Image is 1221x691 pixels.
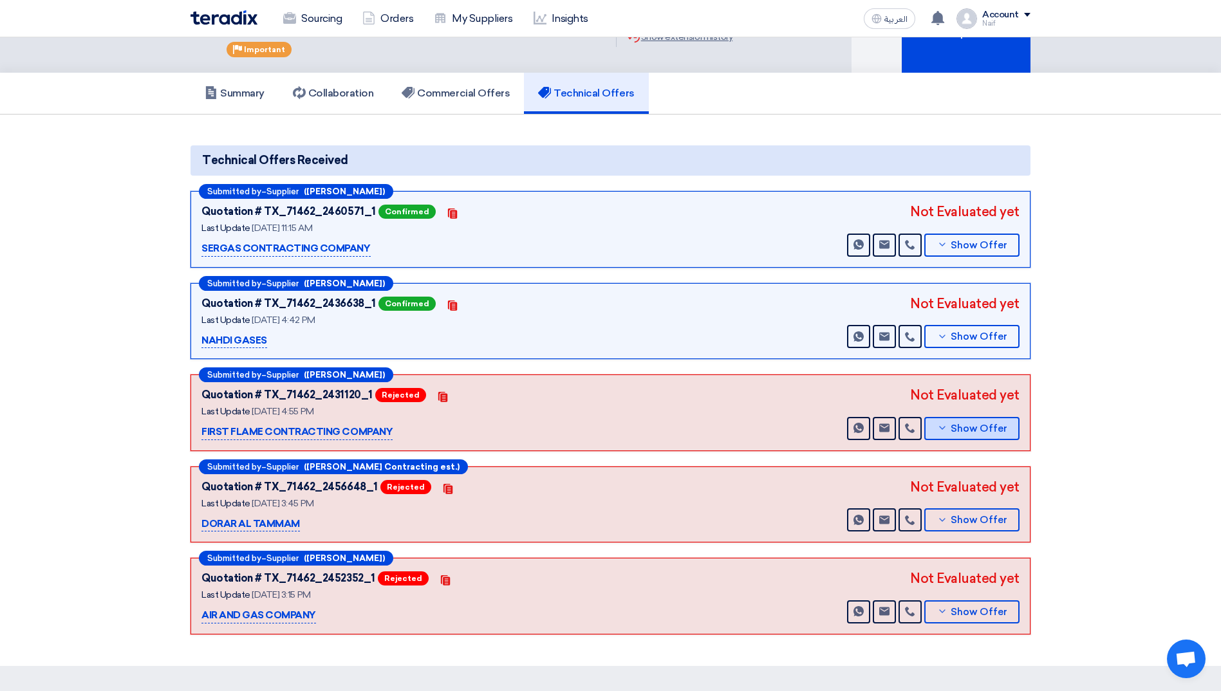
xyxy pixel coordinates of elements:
[864,8,915,29] button: العربية
[201,241,371,257] p: SERGAS CONTRACTING COMPANY
[201,296,376,311] div: Quotation # TX_71462_2436638_1
[378,571,429,585] span: Rejected
[201,315,250,326] span: Last Update
[252,223,312,234] span: [DATE] 11:15 AM
[304,187,385,196] b: ([PERSON_NAME])
[201,333,267,349] p: NAHDI GASES
[201,589,250,600] span: Last Update
[951,241,1007,250] span: Show Offer
[293,87,374,100] h5: Collaboration
[199,276,393,291] div: –
[538,87,634,100] h5: Technical Offers
[910,569,1020,588] div: Not Evaluated yet
[252,406,313,417] span: [DATE] 4:55 PM
[201,223,250,234] span: Last Update
[201,517,300,532] p: DORAR AL TAMMAM
[207,279,261,288] span: Submitted by
[252,589,310,600] span: [DATE] 3:15 PM
[207,554,261,562] span: Submitted by
[304,371,385,379] b: ([PERSON_NAME])
[924,417,1020,440] button: Show Offer
[910,477,1020,497] div: Not Evaluated yet
[266,554,299,562] span: Supplier
[201,571,375,586] div: Quotation # TX_71462_2452352_1
[273,5,352,33] a: Sourcing
[201,387,373,403] div: Quotation # TX_71462_2431120_1
[266,463,299,471] span: Supplier
[951,424,1007,434] span: Show Offer
[279,73,388,114] a: Collaboration
[523,5,599,33] a: Insights
[982,10,1019,21] div: Account
[266,371,299,379] span: Supplier
[884,15,908,24] span: العربية
[951,515,1007,525] span: Show Offer
[924,325,1020,348] button: Show Offer
[201,608,316,623] p: AIR AND GAS COMPANY
[375,388,426,402] span: Rejected
[252,498,313,509] span: [DATE] 3:45 PM
[380,480,431,494] span: Rejected
[191,10,257,25] img: Teradix logo
[910,294,1020,313] div: Not Evaluated yet
[924,234,1020,257] button: Show Offer
[304,554,385,562] b: ([PERSON_NAME])
[352,5,424,33] a: Orders
[201,406,250,417] span: Last Update
[378,297,436,311] span: Confirmed
[387,73,524,114] a: Commercial Offers
[244,45,285,54] span: Important
[199,459,468,474] div: –
[207,187,261,196] span: Submitted by
[199,551,393,566] div: –
[924,600,1020,623] button: Show Offer
[1167,640,1206,678] div: Open chat
[266,187,299,196] span: Supplier
[201,204,376,219] div: Quotation # TX_71462_2460571_1
[378,205,436,219] span: Confirmed
[207,371,261,379] span: Submitted by
[982,20,1030,27] div: Naif
[201,425,393,440] p: FIRST FLAME CONTRACTING COMPANY
[201,498,250,509] span: Last Update
[402,87,510,100] h5: Commercial Offers
[951,607,1007,617] span: Show Offer
[199,367,393,382] div: –
[201,479,378,495] div: Quotation # TX_71462_2456648_1
[910,385,1020,405] div: Not Evaluated yet
[202,152,348,169] span: Technical Offers Received
[304,463,460,471] b: ([PERSON_NAME] Contracting est.)
[252,315,315,326] span: [DATE] 4:42 PM
[205,87,265,100] h5: Summary
[951,332,1007,342] span: Show Offer
[199,184,393,199] div: –
[524,73,648,114] a: Technical Offers
[956,8,977,29] img: profile_test.png
[266,279,299,288] span: Supplier
[924,508,1020,531] button: Show Offer
[191,73,279,114] a: Summary
[424,5,523,33] a: My Suppliers
[304,279,385,288] b: ([PERSON_NAME])
[910,202,1020,221] div: Not Evaluated yet
[207,463,261,471] span: Submitted by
